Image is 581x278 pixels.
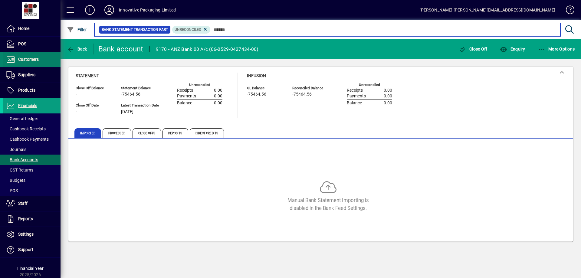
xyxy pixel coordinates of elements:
span: Deposits [162,128,188,138]
span: -75464.56 [121,92,140,97]
span: Balance [347,101,362,106]
button: Enquiry [498,44,527,54]
span: Close Offs [133,128,161,138]
div: Bank account [98,44,143,54]
app-page-header-button: Back [61,44,94,54]
span: Receipts [177,88,193,93]
span: 0.00 [214,94,222,99]
span: Back [67,47,87,51]
label: Unreconciled [359,83,380,87]
a: Reports [3,211,61,227]
span: Reconciled Balance [292,86,329,90]
a: Suppliers [3,67,61,83]
span: GL Balance [247,86,283,90]
span: Support [18,247,33,252]
button: More Options [537,44,576,54]
span: Close Off [459,47,487,51]
span: -75464.56 [292,92,312,97]
a: POS [3,185,61,196]
span: Close Off Date [76,103,112,107]
a: POS [3,37,61,52]
span: Direct Credits [190,128,224,138]
span: Enquiry [500,47,525,51]
span: General Ledger [6,116,38,121]
a: GST Returns [3,165,61,175]
span: Staff [18,201,28,206]
span: -75464.56 [247,92,266,97]
span: Products [18,88,35,93]
span: Imported [74,128,101,138]
span: Filter [67,27,87,32]
span: Reports [18,216,33,221]
button: Back [65,44,89,54]
a: Home [3,21,61,36]
a: Knowledge Base [561,1,573,21]
span: Cashbook Receipts [6,126,46,131]
a: Customers [3,52,61,67]
span: Financial Year [17,266,44,271]
span: Settings [18,232,34,237]
span: Cashbook Payments [6,137,49,142]
span: Close Off Balance [76,86,112,90]
span: Home [18,26,29,31]
span: Suppliers [18,72,35,77]
button: Add [80,5,100,15]
span: 0.00 [384,94,392,99]
span: Financials [18,103,37,108]
a: Journals [3,144,61,155]
div: [PERSON_NAME] [PERSON_NAME][EMAIL_ADDRESS][DOMAIN_NAME] [419,5,555,15]
span: Payments [347,94,366,99]
span: Statement Balance [121,86,159,90]
span: [DATE] [121,110,133,114]
span: Customers [18,57,39,62]
mat-chip: Reconciliation Status: Unreconciled [172,26,211,34]
span: Latest Transaction Date [121,103,159,107]
span: Unreconciled [175,28,201,32]
span: Bank Accounts [6,157,38,162]
span: Processed [103,128,131,138]
span: Receipts [347,88,363,93]
a: General Ledger [3,113,61,124]
span: 0.00 [384,88,392,93]
a: Cashbook Receipts [3,124,61,134]
span: GST Returns [6,168,33,172]
span: Journals [6,147,26,152]
span: POS [18,41,26,46]
div: 9170 - ANZ Bank 00 A/c (06-0529-0427434-00) [156,44,258,54]
span: - [76,92,77,97]
a: Cashbook Payments [3,134,61,144]
span: 0.00 [384,101,392,106]
a: Products [3,83,61,98]
span: 0.00 [214,88,222,93]
a: Bank Accounts [3,155,61,165]
label: Unreconciled [189,83,210,87]
span: Budgets [6,178,25,183]
div: Manual Bank Statement Importing is disabled in the Bank Feed Settings. [283,197,373,212]
button: Profile [100,5,119,15]
span: - [76,110,77,114]
div: Innovative Packaging Limited [119,5,176,15]
span: POS [6,188,18,193]
a: Support [3,242,61,257]
button: Close Off [458,44,489,54]
a: Budgets [3,175,61,185]
span: Bank Statement Transaction Part [102,27,168,33]
span: 0.00 [214,101,222,106]
a: Settings [3,227,61,242]
span: Payments [177,94,196,99]
a: Staff [3,196,61,211]
span: Balance [177,101,192,106]
button: Filter [65,24,89,35]
span: More Options [538,47,575,51]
